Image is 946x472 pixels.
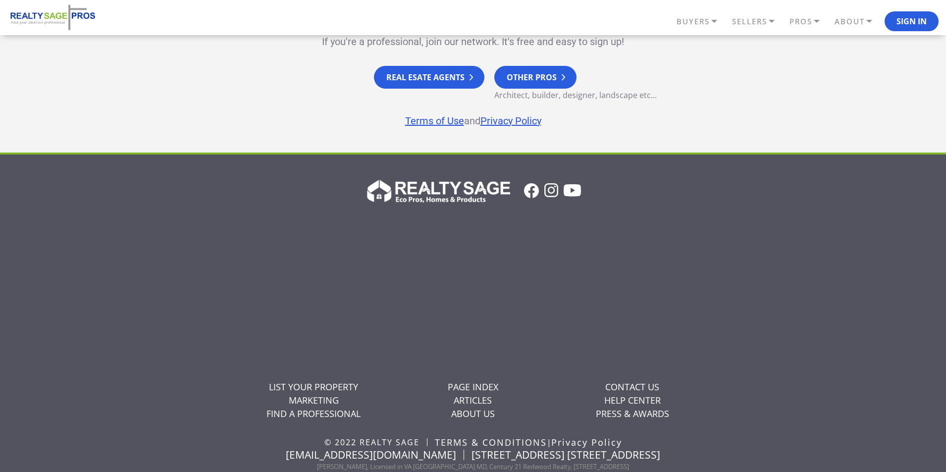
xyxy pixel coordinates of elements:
[730,13,787,30] a: SELLERS
[435,436,547,448] a: TERMS & CONDITIONS
[674,13,730,30] a: BUYERS
[286,448,456,462] a: [EMAIL_ADDRESS][DOMAIN_NAME]
[289,394,339,406] a: MARKETING
[324,438,427,446] li: © 2022 REALTY SAGE
[7,4,97,31] img: REALTY SAGE PROS
[454,394,492,406] a: ARTICLES
[885,11,939,31] button: Sign In
[472,450,660,460] li: [STREET_ADDRESS] [STREET_ADDRESS]
[144,35,802,49] p: If you're a professional, join our network. It's free and easy to sign up!
[405,115,464,127] a: Terms of Use
[604,394,661,406] a: HELP CENTER
[266,408,361,420] a: FIND A PROFESSIONAL
[365,177,510,205] img: Realty Sage Logo
[494,66,657,99] div: Architect, builder, designer, landscape etc...
[787,13,832,30] a: PROS
[448,381,498,393] a: PAGE INDEX
[596,408,669,420] a: PRESS & AWARDS
[494,66,577,89] a: Other pros
[235,463,711,470] p: [PERSON_NAME], Licensed in VA [GEOGRAPHIC_DATA] MD, Century 21 Redwood Realty, [STREET_ADDRESS]
[551,436,622,448] a: Privacy Policy
[235,438,711,447] ul: |
[374,66,484,89] a: Real esate agents
[832,13,885,30] a: ABOUT
[605,381,659,393] a: CONTACT US
[451,408,495,420] a: ABOUT US
[480,115,541,127] a: Privacy Policy
[144,114,802,128] p: and
[269,381,358,393] a: LIST YOUR PROPERTY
